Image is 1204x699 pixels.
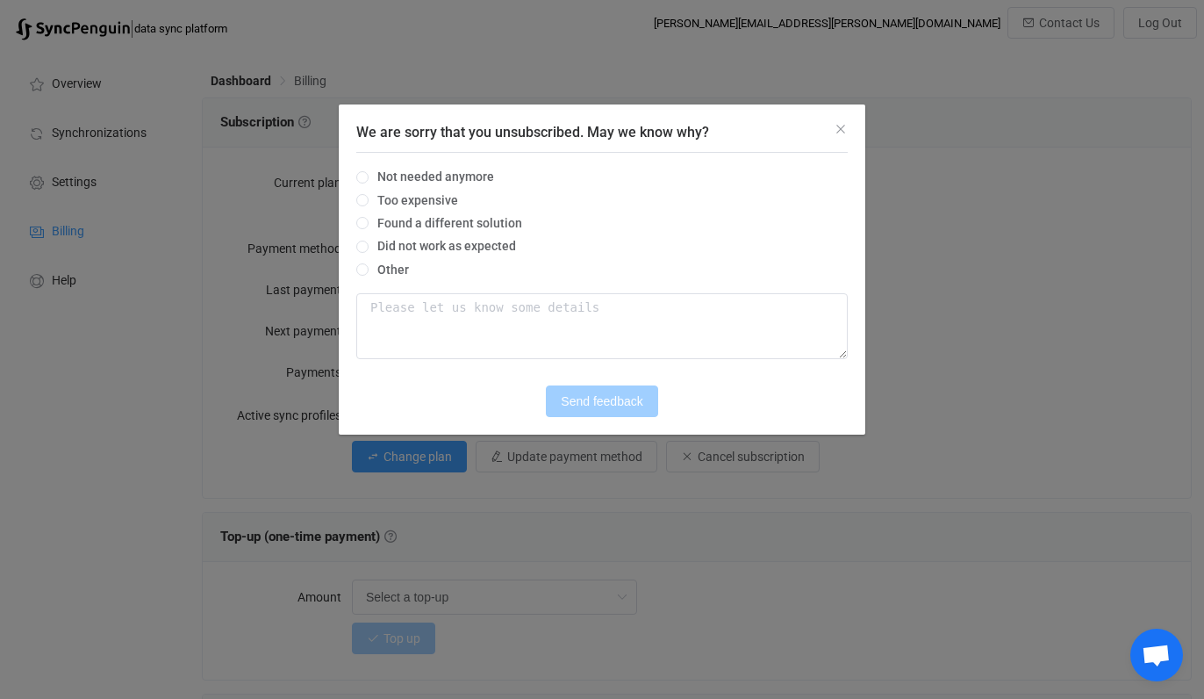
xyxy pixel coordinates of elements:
[369,239,516,253] span: Did not work as expected
[369,169,494,184] span: Not needed anymore
[339,104,865,434] div: We are sorry that you unsubscribed. May we know why?
[561,394,642,408] span: Send feedback
[369,263,409,277] span: Other
[546,386,657,417] button: Send feedback
[834,122,848,138] button: Close
[356,124,709,141] span: We are sorry that you unsubscribed. May we know why?
[369,216,522,230] span: Found a different solution
[1130,629,1183,681] div: Open chat
[369,193,458,207] span: Too expensive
